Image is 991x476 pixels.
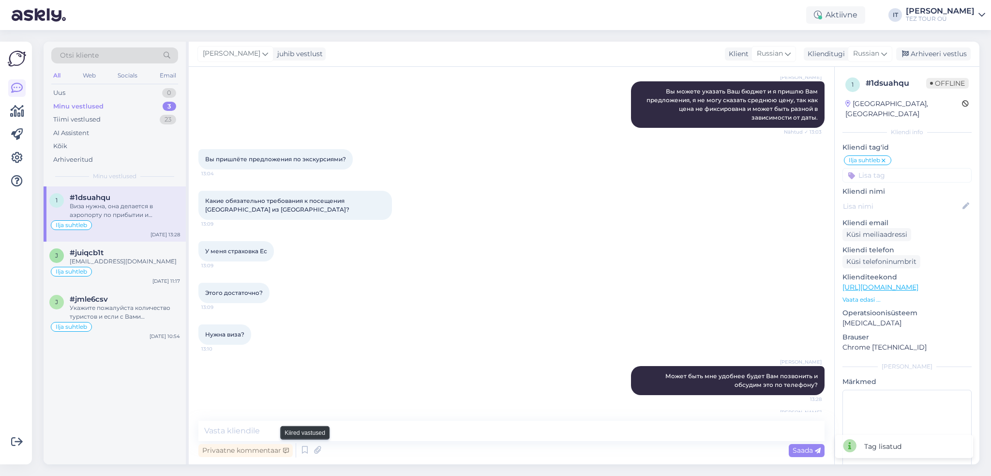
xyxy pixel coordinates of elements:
div: Kõik [53,141,67,151]
div: 3 [163,102,176,111]
div: [EMAIL_ADDRESS][DOMAIN_NAME] [70,257,180,266]
span: [PERSON_NAME] [780,74,822,81]
div: [DATE] 11:17 [152,277,180,285]
span: У меня страховка Ес [205,247,267,255]
div: Klienditugi [804,49,845,59]
div: # 1dsuahqu [866,77,926,89]
span: Может быть мне удобнее будет Вам позвонить и обсудим это по телефону? [665,372,819,388]
span: 13:28 [785,396,822,403]
p: Brauser [842,332,972,342]
div: Socials [116,69,139,82]
div: IT [888,8,902,22]
div: [GEOGRAPHIC_DATA], [GEOGRAPHIC_DATA] [845,99,962,119]
span: Russian [853,48,879,59]
span: 1 [56,197,58,204]
span: #1dsuahqu [70,193,110,202]
div: Küsi meiliaadressi [842,228,911,241]
span: Otsi kliente [60,50,99,61]
span: Offline [926,78,969,89]
div: Kliendi info [842,128,972,137]
span: 13:10 [201,345,238,353]
span: #juiqcb1t [70,248,104,257]
span: Ilja suhtleb [849,157,880,163]
p: [MEDICAL_DATA] [842,318,972,328]
p: Klienditeekond [842,272,972,282]
div: Email [158,69,178,82]
span: 1 [852,81,854,88]
div: Виза нужна, она делается в аэропорту по прибытии и стоимость 25EUR [70,202,180,219]
div: Arhiveeritud [53,155,93,165]
span: 13:09 [201,262,238,269]
div: Tag lisatud [864,442,901,452]
span: Какие обязательно требования к посещения [GEOGRAPHIC_DATA] из [GEOGRAPHIC_DATA]? [205,197,349,213]
span: Ilja suhtleb [56,269,87,275]
span: #jmle6csv [70,295,108,304]
small: Kiired vastused [285,428,325,437]
p: Kliendi tag'id [842,142,972,153]
p: Operatsioonisüsteem [842,308,972,318]
p: Märkmed [842,377,972,387]
span: Saada [793,446,821,455]
input: Lisa tag [842,168,972,183]
img: Askly Logo [8,49,26,68]
div: 23 [160,115,176,124]
div: [PERSON_NAME] [906,7,975,15]
a: [URL][DOMAIN_NAME] [842,283,918,292]
p: Vaata edasi ... [842,295,972,304]
div: Klient [725,49,749,59]
div: Minu vestlused [53,102,104,111]
p: Kliendi telefon [842,245,972,255]
div: Укажите пожалуйста количество туристов и если с Вами путешествуют и дети, то их возраст. [70,304,180,321]
a: [PERSON_NAME]TEZ TOUR OÜ [906,7,985,23]
p: Chrome [TECHNICAL_ID] [842,342,972,353]
div: AI Assistent [53,128,89,138]
span: Russian [757,48,783,59]
div: Privaatne kommentaar [198,444,293,457]
span: Ilja suhtleb [56,324,87,330]
input: Lisa nimi [843,201,961,212]
span: [PERSON_NAME] [203,48,260,59]
div: Küsi telefoninumbrit [842,255,920,268]
div: TEZ TOUR OÜ [906,15,975,23]
div: [DATE] 10:54 [150,333,180,340]
div: Uus [53,88,65,98]
span: Вы можете указать Ваш бюджет и я пришлю Вам предложения, я не могу сказать среднюю цену, так как ... [646,88,819,121]
span: Ilja suhtleb [56,222,87,228]
div: 0 [162,88,176,98]
div: [DATE] 13:28 [150,231,180,238]
div: Web [81,69,98,82]
span: j [55,252,58,259]
div: [PERSON_NAME] [842,362,972,371]
span: Minu vestlused [93,172,136,181]
span: Вы пришлёте предложения по экскурсиями? [205,155,346,163]
div: Aktiivne [806,6,865,24]
span: [PERSON_NAME] [780,409,822,416]
span: Нужна виза? [205,331,244,338]
div: Tiimi vestlused [53,115,101,124]
div: Arhiveeri vestlus [896,47,971,61]
p: Kliendi nimi [842,186,972,197]
span: [PERSON_NAME] [780,358,822,366]
div: juhib vestlust [273,49,323,59]
span: Nähtud ✓ 13:03 [784,128,822,136]
span: 13:04 [201,170,238,177]
span: 13:09 [201,304,238,311]
span: Этого достаточно? [205,289,263,296]
p: Kliendi email [842,218,972,228]
span: 13:09 [201,220,238,228]
span: j [55,298,58,306]
div: All [51,69,62,82]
